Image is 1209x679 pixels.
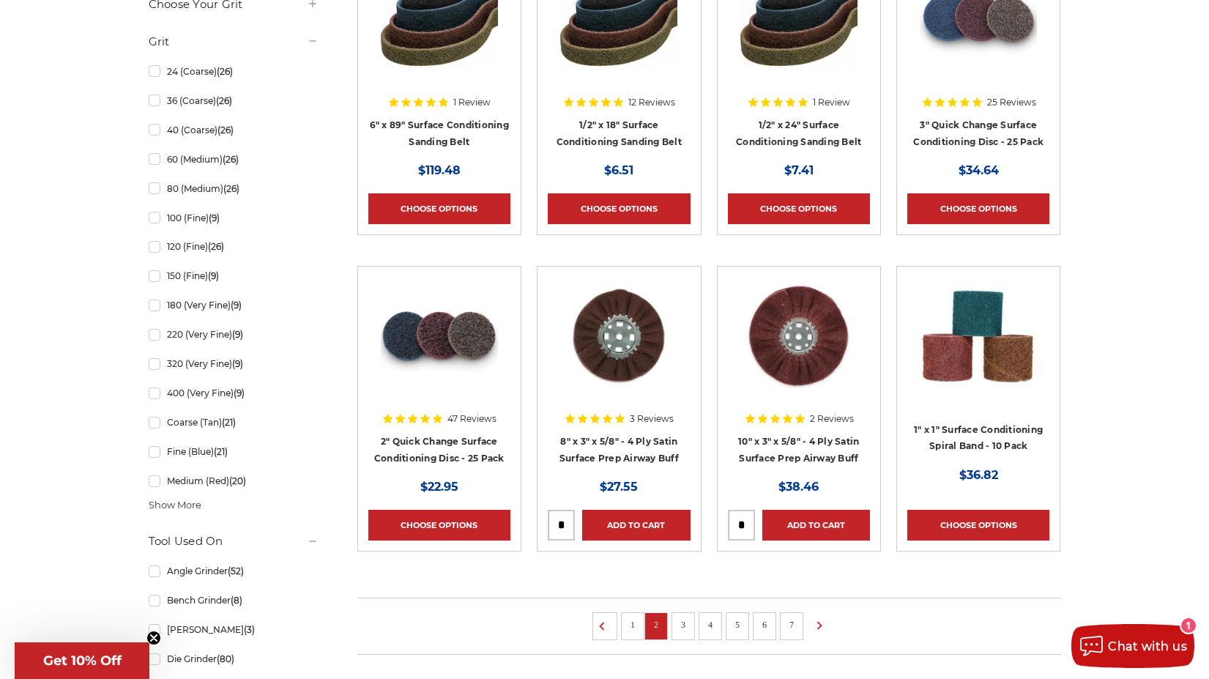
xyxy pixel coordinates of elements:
img: Black Hawk Abrasives 2 inch quick change disc for surface preparation on metals [381,277,498,394]
a: 8" x 3" x 5/8" - 4 Ply Satin Surface Prep Airway Buff [559,436,679,464]
span: $6.51 [604,163,633,177]
a: 3 [676,617,691,633]
a: 4 [703,617,718,633]
a: Add to Cart [582,510,690,541]
a: Fine (Blue) [149,439,319,464]
a: 40 (Coarse) [149,117,319,143]
span: $36.82 [959,468,998,482]
span: (3) [244,624,255,635]
a: 180 (Very Fine) [149,292,319,318]
a: 120 (Fine) [149,234,319,259]
span: (9) [232,329,243,340]
a: 60 (Medium) [149,146,319,172]
span: (26) [216,95,232,106]
a: Black Hawk Abrasives 2 inch quick change disc for surface preparation on metals [368,277,510,419]
img: 10 inch satin surface prep airway buffing wheel [740,277,858,394]
a: 150 (Fine) [149,263,319,289]
a: 5 [730,617,745,633]
a: 6 [757,617,772,633]
span: (26) [208,241,224,252]
a: 220 (Very Fine) [149,322,319,347]
button: Close teaser [146,631,161,645]
span: $38.46 [778,480,819,494]
a: 8 inch satin surface prep airway buff [548,277,690,419]
a: Medium (Red) [149,468,319,494]
span: 3 Reviews [630,415,674,423]
span: (26) [223,154,239,165]
a: 36 (Coarse) [149,88,319,114]
span: Get 10% Off [43,653,122,669]
a: 320 (Very Fine) [149,351,319,376]
h5: Tool Used On [149,533,319,550]
span: $27.55 [600,480,638,494]
img: 8 inch satin surface prep airway buff [560,277,677,394]
button: Chat with us [1071,624,1194,668]
a: 2" Quick Change Surface Conditioning Disc - 25 Pack [374,436,505,464]
span: $7.41 [784,163,814,177]
a: 2 [649,617,663,633]
a: 100 (Fine) [149,205,319,231]
span: (9) [234,387,245,398]
a: Choose Options [907,510,1049,541]
span: (80) [217,653,234,664]
a: Choose Options [728,193,870,224]
span: 12 Reviews [628,98,675,107]
a: 6" x 89" Surface Conditioning Sanding Belt [370,119,509,147]
a: 1" x 1" Surface Conditioning Spiral Band - 10 Pack [914,424,1043,452]
a: 7 [784,617,799,633]
div: 1 [1181,618,1196,633]
div: Get 10% OffClose teaser [15,642,149,679]
span: $34.64 [959,163,999,177]
a: Coarse (Tan) [149,409,319,435]
a: 3" Quick Change Surface Conditioning Disc - 25 Pack [913,119,1044,147]
span: 1 Review [813,98,850,107]
h5: Grit [149,33,319,51]
span: $22.95 [420,480,458,494]
span: (26) [217,66,233,77]
a: 10" x 3" x 5/8" - 4 Ply Satin Surface Prep Airway Buff [738,436,859,464]
a: Choose Options [368,193,510,224]
a: 24 (Coarse) [149,59,319,84]
a: 1 [625,617,640,633]
a: 80 (Medium) [149,176,319,201]
a: Bench Grinder [149,587,319,613]
span: (9) [209,212,220,223]
a: 1/2" x 18" Surface Conditioning Sanding Belt [557,119,682,147]
a: Choose Options [368,510,510,541]
span: Show More [149,498,201,513]
span: (9) [231,300,242,311]
a: Add to Cart [762,510,870,541]
a: 10 inch satin surface prep airway buffing wheel [728,277,870,419]
span: 1 Review [453,98,491,107]
a: Die Grinder [149,646,319,672]
span: (21) [222,417,236,428]
span: (21) [214,446,228,457]
a: 400 (Very Fine) [149,380,319,406]
span: (26) [217,125,234,136]
span: (9) [208,270,219,281]
a: Choose Options [548,193,690,224]
span: 47 Reviews [447,415,496,423]
a: [PERSON_NAME] [149,617,319,642]
span: (20) [229,475,246,486]
span: 2 Reviews [810,415,854,423]
span: Chat with us [1108,639,1187,653]
a: Choose Options [907,193,1049,224]
a: 1" x 1" Scotch Brite Spiral Band [907,277,1049,419]
img: 1" x 1" Scotch Brite Spiral Band [920,277,1037,394]
a: Angle Grinder [149,558,319,584]
span: (8) [231,595,242,606]
span: (9) [232,358,243,369]
span: (52) [228,565,244,576]
span: 25 Reviews [987,98,1036,107]
a: 1/2" x 24" Surface Conditioning Sanding Belt [736,119,861,147]
span: $119.48 [418,163,461,177]
span: (26) [223,183,239,194]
